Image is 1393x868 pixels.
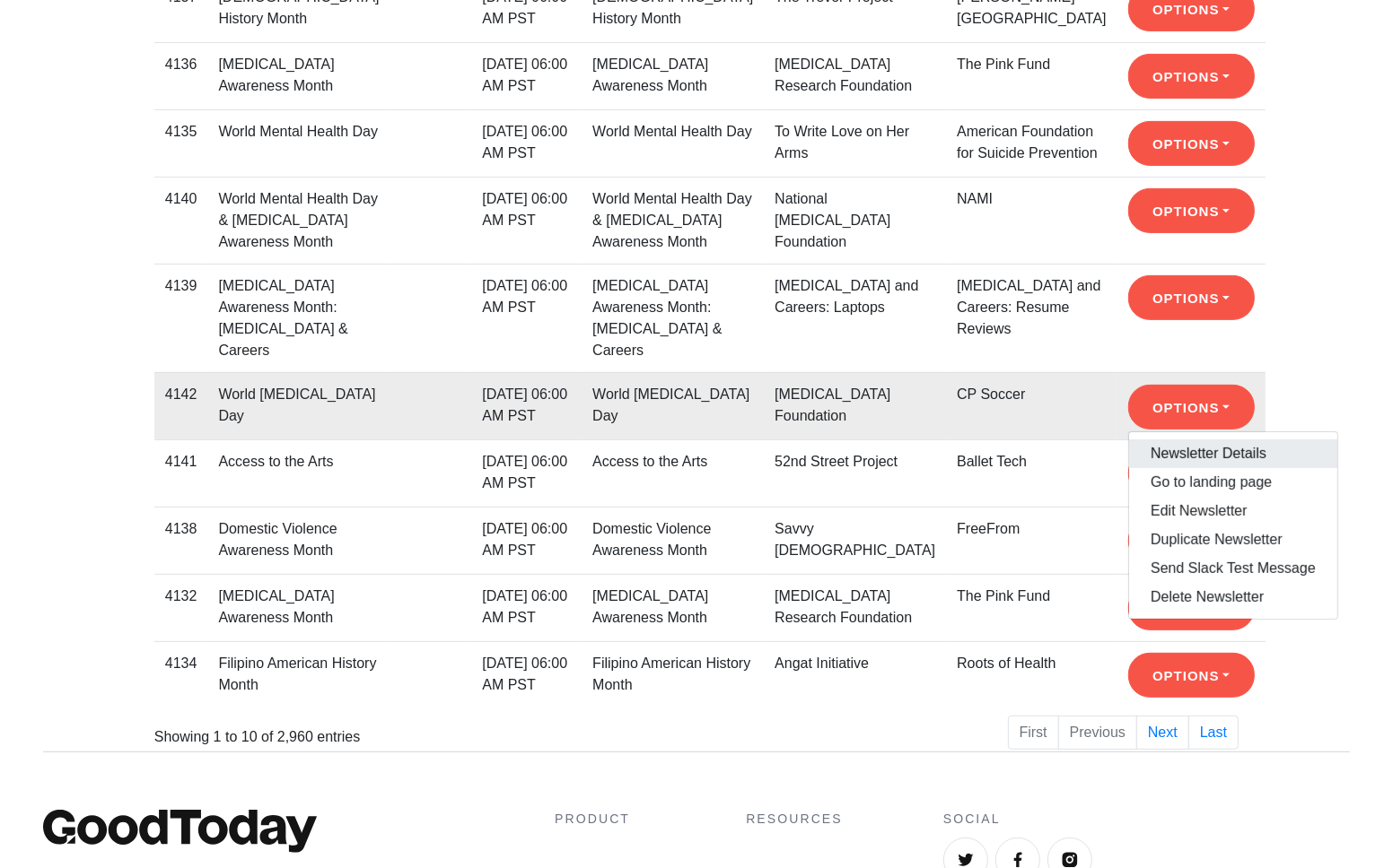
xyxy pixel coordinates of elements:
[471,42,582,109] td: [DATE] 06:00 AM PST
[471,641,582,708] td: [DATE] 06:00 AM PST
[1188,716,1239,750] a: Last
[775,588,912,625] a: [MEDICAL_DATA] Research Foundation
[775,386,890,423] a: [MEDICAL_DATA] Foundation
[555,810,645,829] h4: Product
[154,641,208,708] td: 4134
[957,588,1050,603] a: The Pink Fund
[154,714,591,748] div: Showing 1 to 10 of 2,960 entries
[957,521,1020,536] a: FreeFrom
[775,454,898,469] a: 52nd Street Project
[957,278,1100,336] a: [MEDICAL_DATA] and Careers: Resume Reviews
[1128,121,1255,166] button: Options
[943,810,1350,829] h4: Social
[154,574,208,641] td: 4132
[471,507,582,574] td: [DATE] 06:00 AM PST
[957,56,1050,72] a: The Pink Fund
[154,264,208,372] td: 4139
[207,574,390,641] td: [MEDICAL_DATA] Awareness Month
[775,521,935,558] a: Savvy [DEMOGRAPHIC_DATA]
[775,124,909,161] a: To Write Love on Her Arms
[1129,497,1337,525] a: Edit Newsletter
[154,42,208,109] td: 4136
[471,177,582,264] td: [DATE] 06:00 AM PST
[154,177,208,264] td: 4140
[207,42,390,109] td: [MEDICAL_DATA] Awareness Month
[775,191,890,249] a: National [MEDICAL_DATA] Foundation
[582,372,764,439] td: World [MEDICAL_DATA] Day
[207,372,390,439] td: World [MEDICAL_DATA] Day
[582,641,764,708] td: Filipino American History Month
[154,507,208,574] td: 4138
[775,278,918,315] a: [MEDICAL_DATA] and Careers: Laptops
[1128,431,1338,620] div: Options
[154,372,208,439] td: 4142
[1128,188,1255,233] button: Options
[746,810,843,829] h4: Resources
[207,507,390,574] td: Domestic Violence Awareness Month
[471,372,582,439] td: [DATE] 06:00 AM PST
[1136,716,1189,750] a: Next
[207,177,390,264] td: World Mental Health Day & [MEDICAL_DATA] Awareness Month
[207,439,390,507] td: Access to the Arts
[775,56,912,93] a: [MEDICAL_DATA] Research Foundation
[957,655,1056,671] a: Roots of Health
[43,810,317,853] img: GoodToday
[1128,54,1255,99] button: Options
[1129,439,1337,468] a: Newsletter Details
[957,191,993,206] a: NAMI
[582,507,764,574] td: Domestic Violence Awareness Month
[471,439,582,507] td: [DATE] 06:00 AM PST
[582,439,764,507] td: Access to the Arts
[957,386,1025,402] a: CP Soccer
[154,109,208,177] td: 4135
[582,574,764,641] td: [MEDICAL_DATA] Awareness Month
[582,177,764,264] td: World Mental Health Day & [MEDICAL_DATA] Awareness Month
[957,454,1027,469] a: Ballet Tech
[775,655,869,671] a: Angat Initiative
[1128,653,1255,698] button: Options
[582,264,764,372] td: [MEDICAL_DATA] Awareness Month: [MEDICAL_DATA] & Careers
[582,42,764,109] td: [MEDICAL_DATA] Awareness Month
[582,109,764,177] td: World Mental Health Day
[1129,554,1337,583] a: Send Slack Test Message
[207,109,390,177] td: World Mental Health Day
[207,641,390,708] td: Filipino American History Month
[1129,525,1337,554] a: Duplicate Newsletter
[1129,468,1337,497] a: Go to landing page
[1128,385,1255,430] button: Options
[471,574,582,641] td: [DATE] 06:00 AM PST
[1129,583,1337,612] a: Delete Newsletter
[207,264,390,372] td: [MEDICAL_DATA] Awareness Month: [MEDICAL_DATA] & Careers
[957,124,1098,161] a: American Foundation for Suicide Prevention
[471,109,582,177] td: [DATE] 06:00 AM PST
[471,264,582,372] td: [DATE] 06:00 AM PST
[154,439,208,507] td: 4141
[1128,275,1255,320] button: Options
